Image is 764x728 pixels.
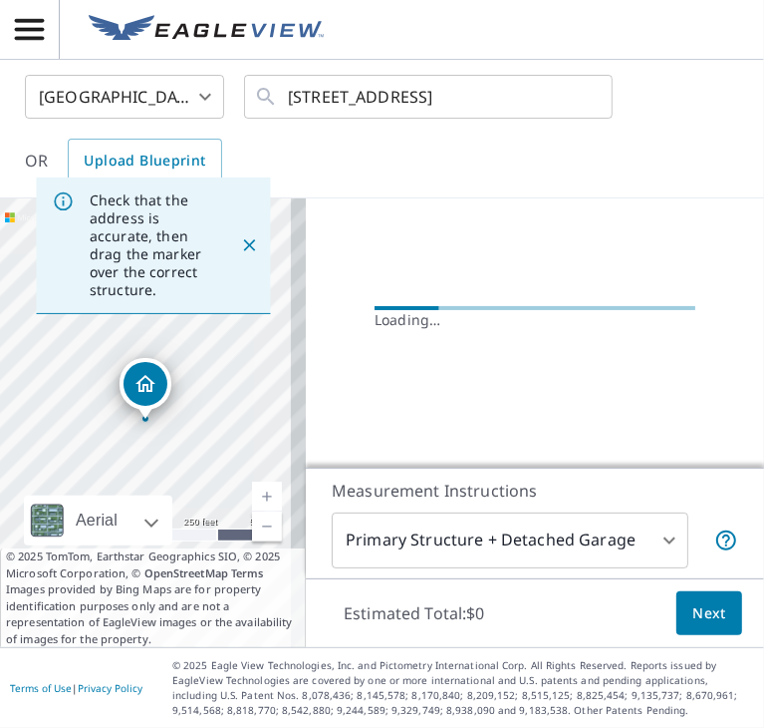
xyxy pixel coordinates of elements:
span: © 2025 TomTom, Earthstar Geographics SIO, © 2025 Microsoft Corporation, © [6,548,300,581]
div: Aerial [24,496,172,546]
a: OpenStreetMap [144,565,228,580]
div: [GEOGRAPHIC_DATA] [25,69,224,125]
p: © 2025 Eagle View Technologies, Inc. and Pictometry International Corp. All Rights Reserved. Repo... [172,658,754,718]
a: Current Level 17, Zoom Out [252,512,282,542]
p: Measurement Instructions [332,479,738,503]
div: Primary Structure + Detached Garage [332,513,688,568]
p: | [10,682,142,694]
span: Upload Blueprint [84,149,205,174]
img: EV Logo [89,15,324,45]
button: Close [236,232,262,258]
a: Privacy Policy [78,681,142,695]
a: Upload Blueprint [68,139,221,182]
button: Next [676,591,742,636]
span: Your report will include the primary structure and a detached garage if one exists. [714,529,738,552]
div: Aerial [70,496,124,546]
span: Next [692,601,726,626]
input: Search by address or latitude-longitude [288,69,572,125]
a: Current Level 17, Zoom In [252,482,282,512]
a: Terms of Use [10,681,72,695]
a: Terms [231,565,264,580]
p: Check that the address is accurate, then drag the marker over the correct structure. [90,191,204,299]
p: Estimated Total: $0 [328,591,501,635]
div: Loading… [375,310,695,330]
div: OR [25,139,222,182]
a: EV Logo [77,3,336,57]
div: Dropped pin, building 1, Residential property, 11050 Dry Stone Dr Huntersville, NC 28078 [120,358,171,420]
